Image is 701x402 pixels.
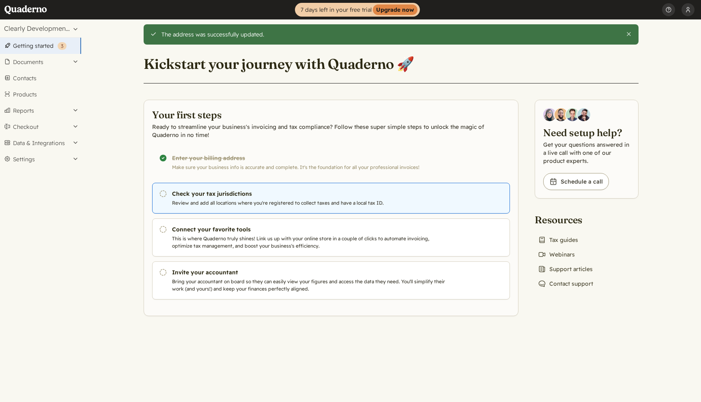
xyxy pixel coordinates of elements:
img: Diana Carrasco, Account Executive at Quaderno [543,108,556,121]
a: Connect your favorite tools This is where Quaderno truly shines! Link us up with your online stor... [152,218,510,257]
p: This is where Quaderno truly shines! Link us up with your online store in a couple of clicks to a... [172,235,449,250]
h3: Connect your favorite tools [172,225,449,233]
h1: Kickstart your journey with Quaderno 🚀 [144,55,414,73]
a: Invite your accountant Bring your accountant on board so they can easily view your figures and ac... [152,261,510,299]
a: Webinars [535,249,578,260]
a: Tax guides [535,234,581,246]
a: 7 days left in your free trialUpgrade now [295,3,420,17]
a: Check your tax jurisdictions Review and add all locations where you're registered to collect taxe... [152,183,510,214]
p: Get your questions answered in a live call with one of our product experts. [543,141,630,165]
p: Ready to streamline your business's invoicing and tax compliance? Follow these super simple steps... [152,123,510,139]
a: Schedule a call [543,173,609,190]
img: Jairo Fumero, Account Executive at Quaderno [555,108,568,121]
strong: Upgrade now [373,4,417,15]
h3: Invite your accountant [172,268,449,276]
h2: Your first steps [152,108,510,121]
img: Ivo Oltmans, Business Developer at Quaderno [566,108,579,121]
h3: Check your tax jurisdictions [172,190,449,198]
p: Bring your accountant on board so they can easily view your figures and access the data they need... [172,278,449,293]
div: The address was successfully updated. [161,31,619,38]
a: Support articles [535,263,596,275]
span: 3 [61,43,63,49]
a: Contact support [535,278,596,289]
img: Javier Rubio, DevRel at Quaderno [577,108,590,121]
h2: Resources [535,213,596,226]
h2: Need setup help? [543,126,630,139]
p: Review and add all locations where you're registered to collect taxes and have a local tax ID. [172,199,449,207]
button: Close this alert [626,31,632,37]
